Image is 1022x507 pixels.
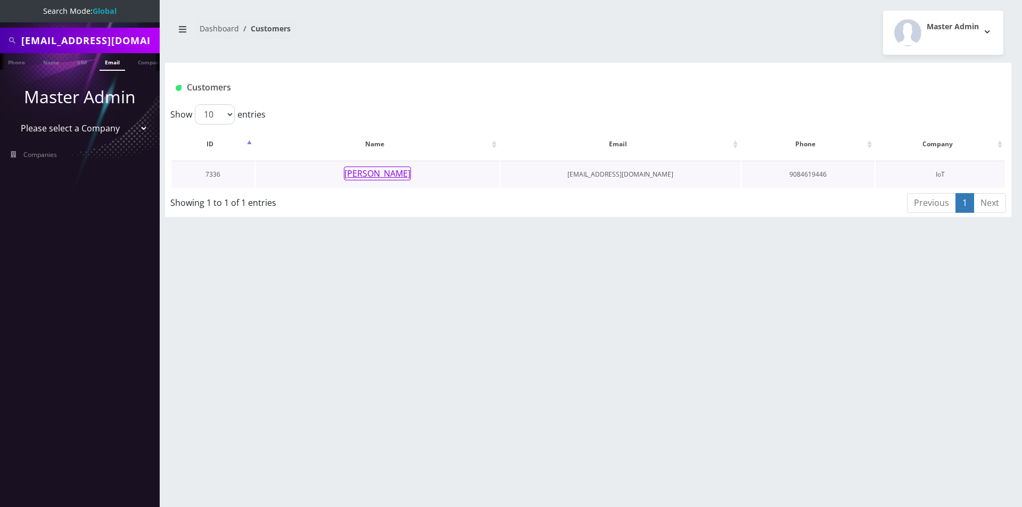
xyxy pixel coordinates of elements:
[173,18,580,48] nav: breadcrumb
[876,129,1005,160] th: Company: activate to sort column ascending
[876,161,1005,188] td: IoT
[927,22,979,31] h2: Master Admin
[176,82,861,93] h1: Customers
[500,129,740,160] th: Email: activate to sort column ascending
[907,193,956,213] a: Previous
[974,193,1006,213] a: Next
[170,104,266,124] label: Show entries
[21,30,157,51] input: Search All Companies
[256,129,499,160] th: Name: activate to sort column ascending
[344,167,411,180] button: [PERSON_NAME]
[171,129,254,160] th: ID: activate to sort column descending
[43,6,117,16] span: Search Mode:
[741,129,875,160] th: Phone: activate to sort column ascending
[200,23,239,34] a: Dashboard
[170,192,510,209] div: Showing 1 to 1 of 1 entries
[3,53,30,70] a: Phone
[171,161,254,188] td: 7336
[23,150,57,159] span: Companies
[72,53,92,70] a: SIM
[38,53,64,70] a: Name
[955,193,974,213] a: 1
[741,161,875,188] td: 9084619446
[195,104,235,124] select: Showentries
[500,161,740,188] td: [EMAIL_ADDRESS][DOMAIN_NAME]
[100,53,125,71] a: Email
[133,53,168,70] a: Company
[93,6,117,16] strong: Global
[883,11,1003,55] button: Master Admin
[239,23,291,34] li: Customers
